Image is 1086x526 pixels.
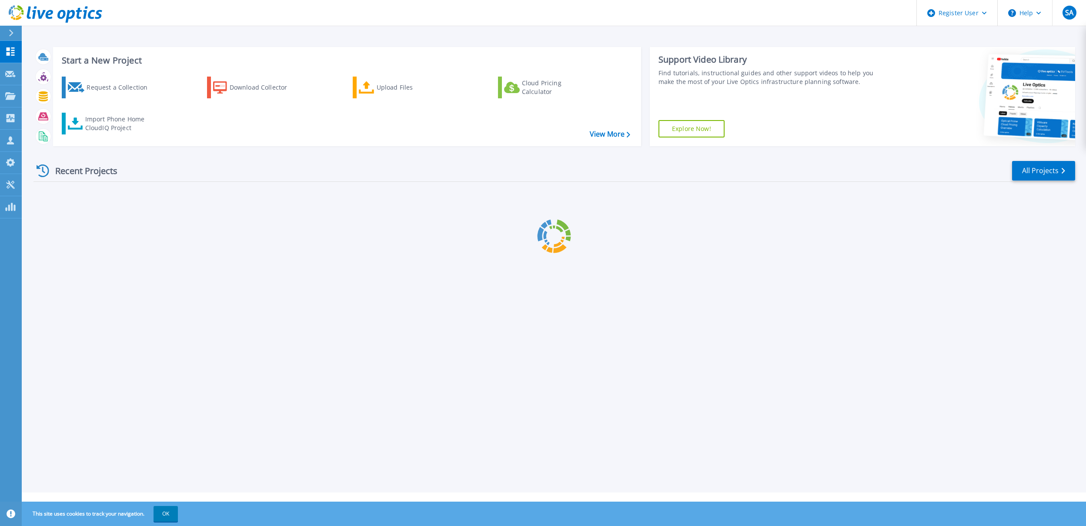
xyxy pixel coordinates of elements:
[1065,9,1073,16] span: SA
[62,56,630,65] h3: Start a New Project
[1012,161,1075,181] a: All Projects
[522,79,591,96] div: Cloud Pricing Calculator
[207,77,304,98] a: Download Collector
[658,69,878,86] div: Find tutorials, instructional guides and other support videos to help you make the most of your L...
[24,506,178,522] span: This site uses cookies to track your navigation.
[85,115,153,132] div: Import Phone Home CloudIQ Project
[62,77,159,98] a: Request a Collection
[498,77,595,98] a: Cloud Pricing Calculator
[154,506,178,522] button: OK
[377,79,446,96] div: Upload Files
[658,120,725,137] a: Explore Now!
[87,79,156,96] div: Request a Collection
[230,79,299,96] div: Download Collector
[658,54,878,65] div: Support Video Library
[33,160,129,181] div: Recent Projects
[353,77,450,98] a: Upload Files
[590,130,630,138] a: View More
